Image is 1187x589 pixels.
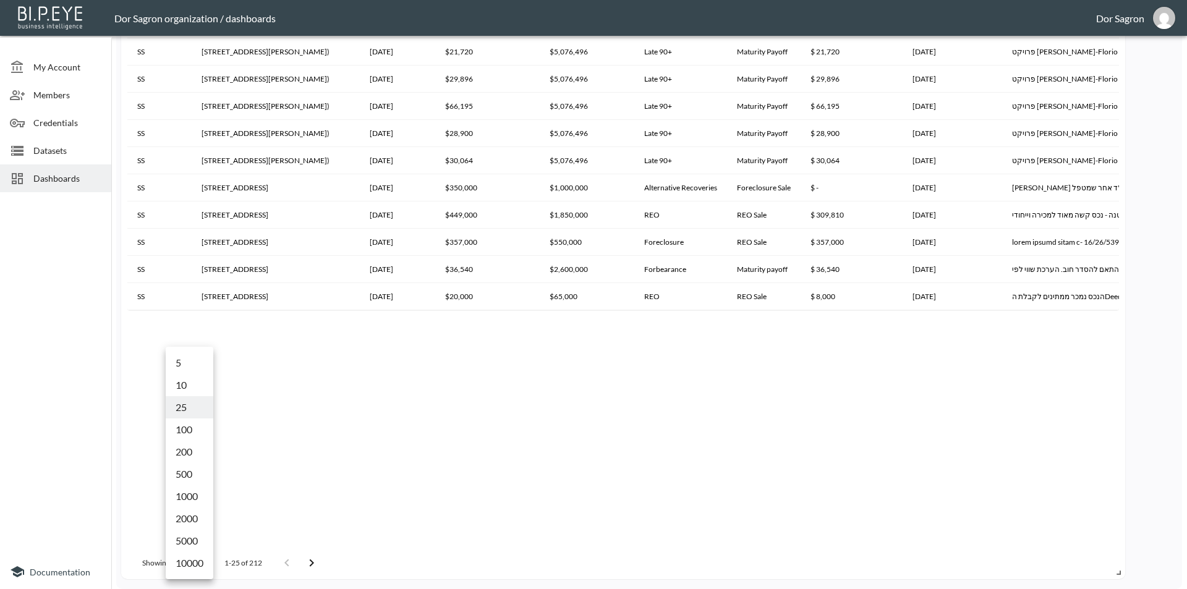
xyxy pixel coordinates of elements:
li: 10 [166,374,213,396]
li: 10000 [166,552,213,574]
li: 200 [166,441,213,463]
li: 100 [166,418,213,441]
li: 5 [166,352,213,374]
li: 2000 [166,507,213,530]
li: 500 [166,463,213,485]
li: 25 [166,396,213,418]
li: 1000 [166,485,213,507]
li: 5000 [166,530,213,552]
